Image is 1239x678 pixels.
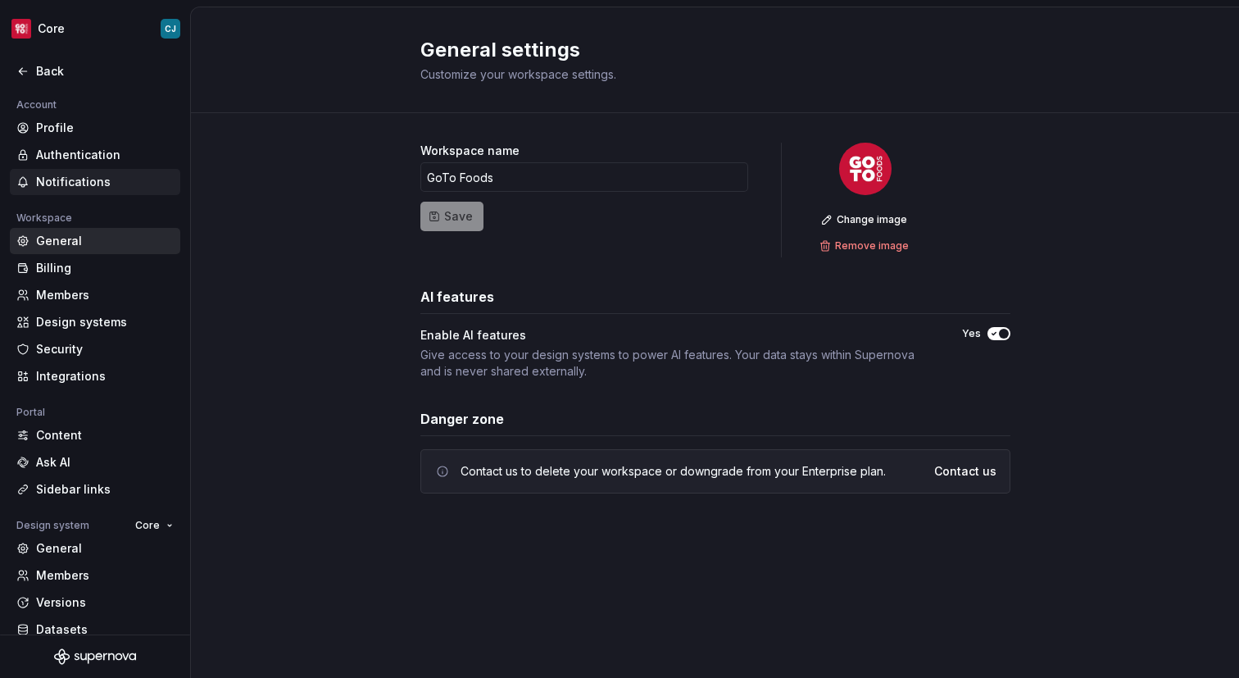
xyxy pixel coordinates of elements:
[10,476,180,503] a: Sidebar links
[816,208,914,231] button: Change image
[839,143,892,195] img: f4f33d50-0937-4074-a32a-c7cda971eed1.png
[420,67,616,81] span: Customize your workspace settings.
[420,327,526,344] div: Enable AI features
[36,454,174,471] div: Ask AI
[420,37,991,63] h2: General settings
[36,427,174,444] div: Content
[38,20,65,37] div: Core
[420,347,933,380] div: Give access to your design systems to power AI features. Your data stays within Supernova and is ...
[10,422,180,448] a: Content
[10,95,63,115] div: Account
[36,314,174,330] div: Design systems
[36,594,174,611] div: Versions
[10,336,180,362] a: Security
[165,22,176,35] div: CJ
[135,519,160,532] span: Core
[10,449,180,476] a: Ask AI
[10,403,52,422] div: Portal
[36,567,174,584] div: Members
[10,309,180,335] a: Design systems
[835,239,909,253] span: Remove image
[420,409,504,429] h3: Danger zone
[10,535,180,562] a: General
[54,648,136,665] svg: Supernova Logo
[10,115,180,141] a: Profile
[36,63,174,80] div: Back
[10,255,180,281] a: Billing
[10,617,180,643] a: Datasets
[461,463,886,480] div: Contact us to delete your workspace or downgrade from your Enterprise plan.
[10,58,180,84] a: Back
[837,213,907,226] span: Change image
[11,19,31,39] img: f4f33d50-0937-4074-a32a-c7cda971eed1.png
[36,481,174,498] div: Sidebar links
[36,621,174,638] div: Datasets
[962,327,981,340] label: Yes
[10,142,180,168] a: Authentication
[420,287,494,307] h3: AI features
[36,341,174,357] div: Security
[420,143,520,159] label: Workspace name
[10,516,96,535] div: Design system
[10,562,180,589] a: Members
[934,463,996,480] a: Contact us
[10,208,79,228] div: Workspace
[36,260,174,276] div: Billing
[36,233,174,249] div: General
[36,540,174,557] div: General
[36,287,174,303] div: Members
[10,169,180,195] a: Notifications
[36,147,174,163] div: Authentication
[10,589,180,616] a: Versions
[36,120,174,136] div: Profile
[36,174,174,190] div: Notifications
[10,363,180,389] a: Integrations
[10,228,180,254] a: General
[3,11,187,47] button: CoreCJ
[10,282,180,308] a: Members
[36,368,174,385] div: Integrations
[815,234,916,257] button: Remove image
